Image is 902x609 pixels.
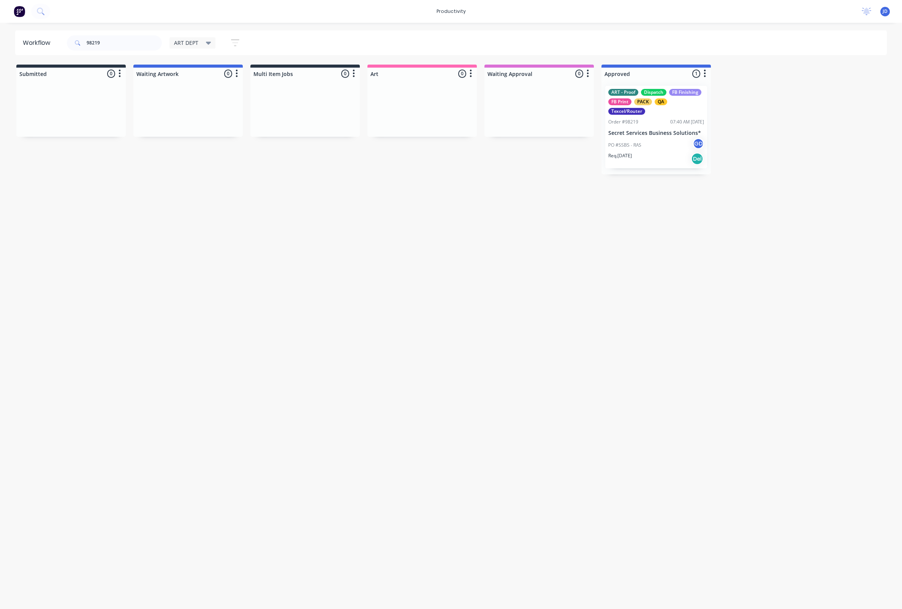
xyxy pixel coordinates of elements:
div: QA [655,98,667,105]
span: ART DEPT [174,39,198,47]
input: Search for orders... [87,35,162,51]
div: FB Print [608,98,631,105]
div: Del [691,153,703,165]
p: PO #SSBS - RAS [608,142,641,149]
div: Texcel/Router [608,108,645,115]
div: Order #98219 [608,119,638,125]
p: Req. [DATE] [608,152,632,159]
div: Workflow [23,38,54,47]
div: ART - Proof [608,89,638,96]
div: PACK [634,98,652,105]
div: FB Finishing [669,89,701,96]
img: Factory [14,6,25,17]
div: 07:40 AM [DATE] [670,119,704,125]
span: JD [883,8,888,15]
div: Dispatch [641,89,666,96]
div: ART - ProofDispatchFB FinishingFB PrintPACKQATexcel/RouterOrder #9821907:40 AM [DATE]Secret Servi... [605,86,707,168]
div: productivity [433,6,470,17]
div: GD [693,138,704,149]
p: Secret Services Business Solutions* [608,130,704,136]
